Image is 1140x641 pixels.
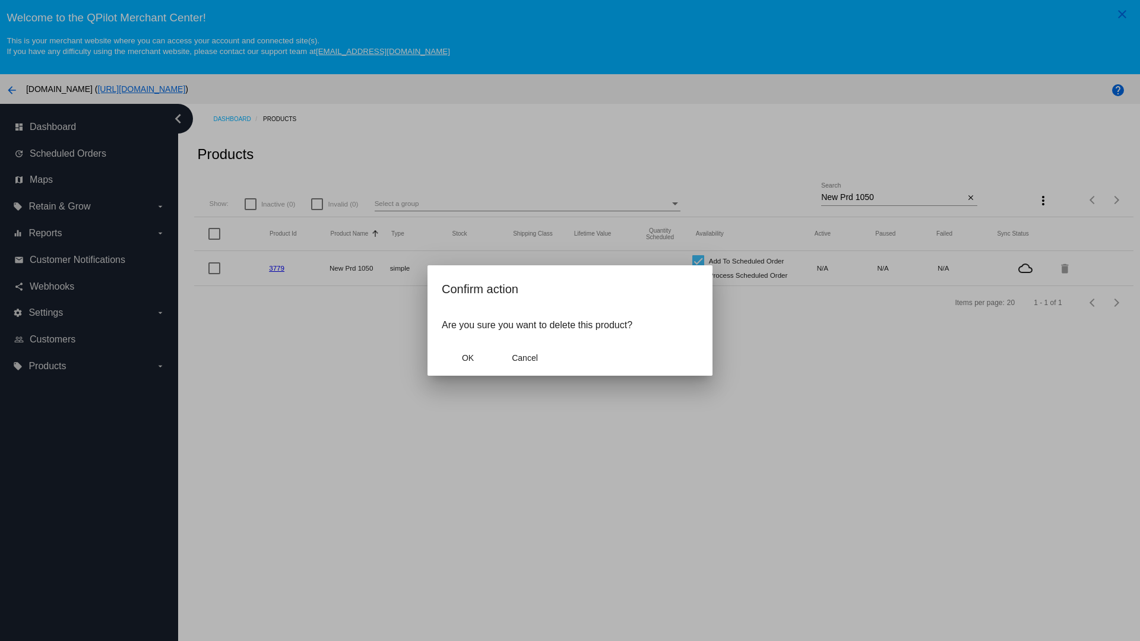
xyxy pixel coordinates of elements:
span: Cancel [512,353,538,363]
button: Close dialog [442,347,494,369]
span: OK [462,353,474,363]
p: Are you sure you want to delete this product? [442,320,698,331]
button: Close dialog [499,347,551,369]
h2: Confirm action [442,280,698,299]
